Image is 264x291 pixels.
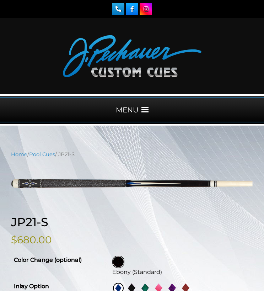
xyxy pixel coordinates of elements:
img: Ebony [113,256,124,267]
div: Ebony (Standard) [112,268,250,276]
a: Home [11,151,27,158]
a: Pool Cues [29,151,55,158]
bdi: $680.00 [11,234,52,246]
img: Pechauer Custom Cues [63,35,201,77]
h1: JP21-S [11,215,253,229]
strong: Color Change (optional) [14,256,82,263]
strong: Inlay Option [14,283,49,290]
nav: Breadcrumb [11,150,253,158]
